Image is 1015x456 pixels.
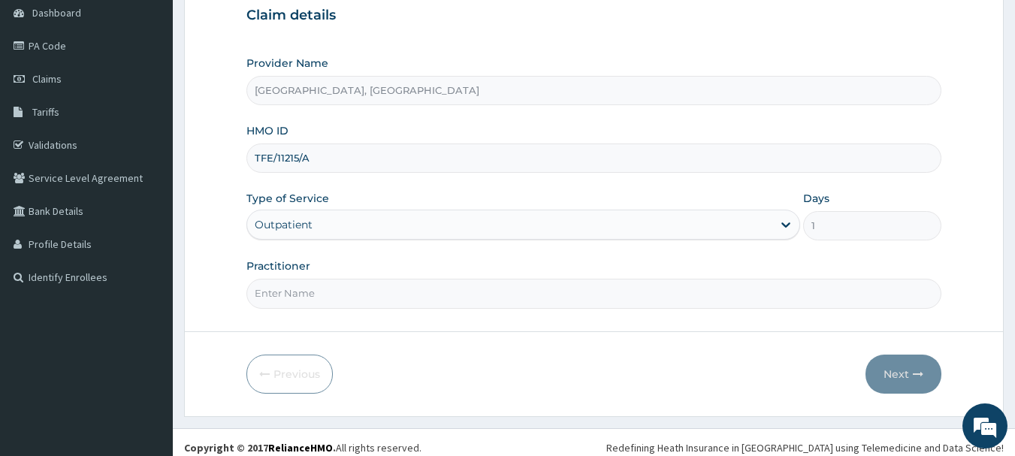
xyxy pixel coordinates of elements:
label: Days [803,191,829,206]
div: Redefining Heath Insurance in [GEOGRAPHIC_DATA] using Telemedicine and Data Science! [606,440,1004,455]
span: Claims [32,72,62,86]
input: Enter Name [246,279,942,308]
img: d_794563401_company_1708531726252_794563401 [28,75,61,113]
div: Minimize live chat window [246,8,282,44]
label: HMO ID [246,123,288,138]
label: Provider Name [246,56,328,71]
span: Tariffs [32,105,59,119]
h3: Claim details [246,8,942,24]
a: RelianceHMO [268,441,333,454]
strong: Copyright © 2017 . [184,441,336,454]
button: Next [865,355,941,394]
span: We're online! [87,134,207,285]
label: Type of Service [246,191,329,206]
div: Chat with us now [78,84,252,104]
input: Enter HMO ID [246,143,942,173]
textarea: Type your message and hit 'Enter' [8,300,286,352]
button: Previous [246,355,333,394]
div: Outpatient [255,217,313,232]
span: Dashboard [32,6,81,20]
label: Practitioner [246,258,310,273]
